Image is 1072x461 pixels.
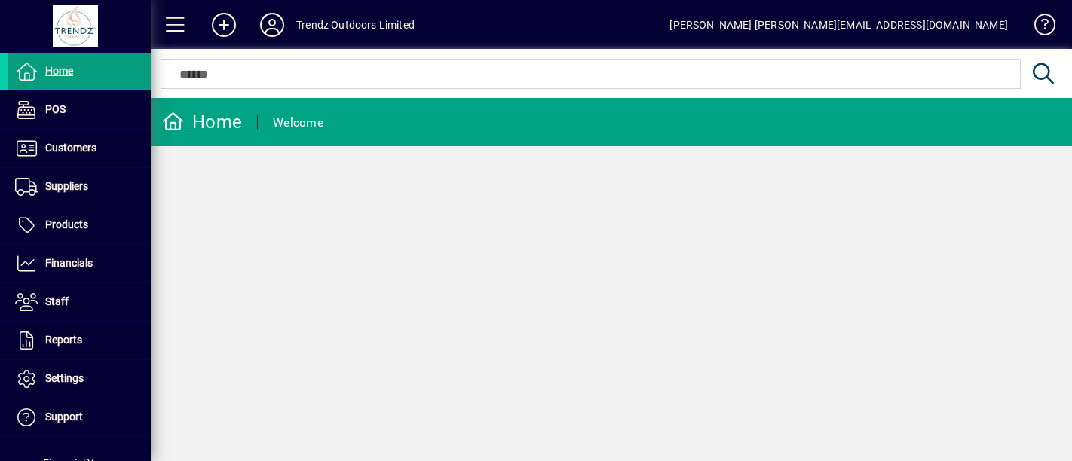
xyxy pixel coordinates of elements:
a: Reports [8,322,151,359]
a: POS [8,91,151,129]
button: Profile [248,11,296,38]
a: Staff [8,283,151,321]
a: Financials [8,245,151,282]
a: Settings [8,360,151,398]
div: Home [162,110,242,134]
span: Settings [45,372,84,384]
span: POS [45,103,66,115]
span: Products [45,218,88,230]
a: Support [8,398,151,436]
span: Suppliers [45,180,88,192]
a: Suppliers [8,168,151,206]
a: Products [8,206,151,244]
span: Customers [45,142,96,154]
span: Home [45,65,73,77]
span: Support [45,411,83,423]
span: Staff [45,295,69,307]
button: Add [200,11,248,38]
div: [PERSON_NAME] [PERSON_NAME][EMAIL_ADDRESS][DOMAIN_NAME] [669,13,1008,37]
div: Welcome [273,111,323,135]
div: Trendz Outdoors Limited [296,13,415,37]
a: Knowledge Base [1023,3,1053,52]
span: Reports [45,334,82,346]
a: Customers [8,130,151,167]
span: Financials [45,257,93,269]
